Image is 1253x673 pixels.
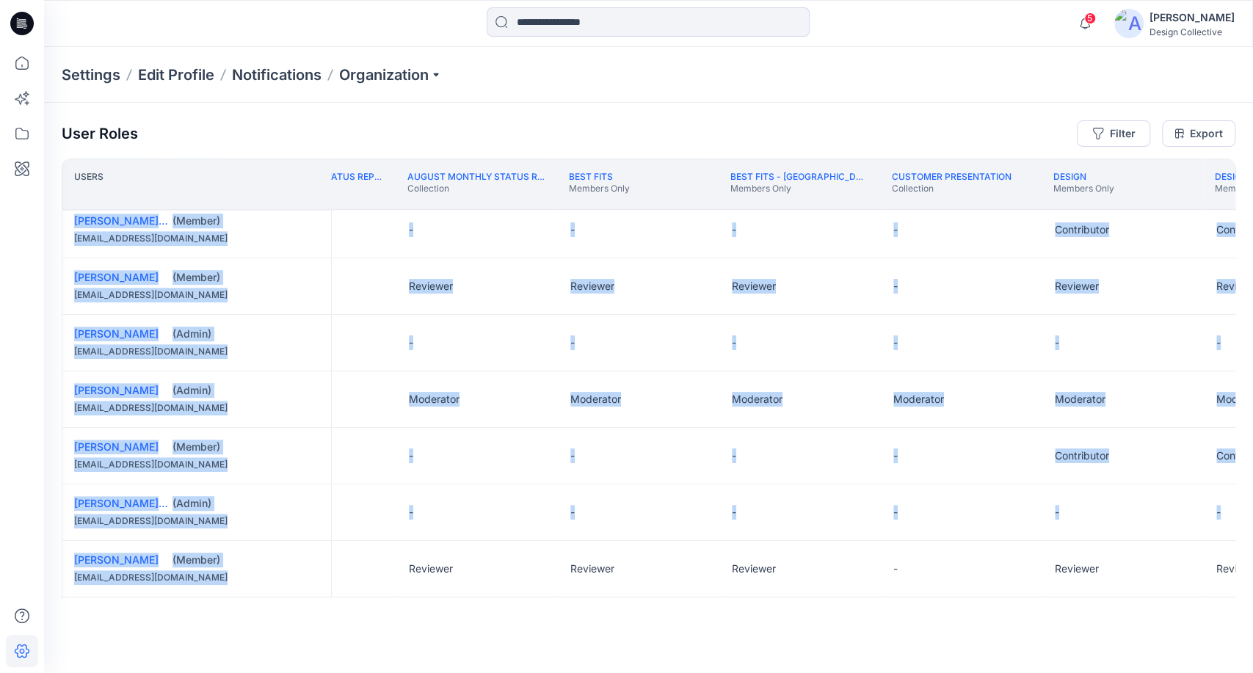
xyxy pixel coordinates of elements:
[732,335,736,350] p: -
[732,279,776,294] p: Reviewer
[893,448,898,463] p: -
[570,392,621,407] p: Moderator
[730,171,876,182] a: Best Fits - [GEOGRAPHIC_DATA]
[1055,222,1109,237] p: Contributor
[893,335,898,350] p: -
[1216,335,1221,350] p: -
[892,183,1012,194] p: Collection
[172,270,319,285] div: (Member)
[570,505,575,520] p: -
[409,392,460,407] p: Moderator
[1055,279,1099,294] p: Reviewer
[1150,26,1235,37] div: Design Collective
[570,222,575,237] p: -
[62,65,120,85] p: Settings
[569,183,630,194] p: Members Only
[1077,120,1150,147] button: Filter
[892,171,1012,182] a: Customer Presentation
[1150,9,1235,26] div: [PERSON_NAME]
[732,392,782,407] p: Moderator
[409,335,413,350] p: -
[74,570,319,585] div: [EMAIL_ADDRESS][DOMAIN_NAME]
[232,65,322,85] a: Notifications
[570,279,614,294] p: Reviewer
[893,505,898,520] p: -
[732,448,736,463] p: -
[74,553,159,566] a: [PERSON_NAME]
[1216,505,1221,520] p: -
[74,344,319,359] div: [EMAIL_ADDRESS][DOMAIN_NAME]
[732,561,776,576] p: Reviewer
[1055,392,1105,407] p: Moderator
[409,222,413,237] p: -
[74,401,319,415] div: [EMAIL_ADDRESS][DOMAIN_NAME]
[569,171,613,182] a: Best Fits
[138,65,214,85] a: Edit Profile
[1053,183,1114,194] p: Members Only
[172,214,319,228] div: (Member)
[172,496,319,511] div: (Admin)
[74,497,213,509] a: [PERSON_NAME] Ashkenazi
[409,448,413,463] p: -
[409,505,413,520] p: -
[1114,9,1144,38] img: avatar
[74,384,159,396] a: [PERSON_NAME]
[409,561,453,576] p: Reviewer
[893,392,944,407] p: Moderator
[74,457,319,472] div: [EMAIL_ADDRESS][DOMAIN_NAME]
[732,222,736,237] p: -
[74,231,319,246] div: [EMAIL_ADDRESS][DOMAIN_NAME]
[172,553,319,567] div: (Member)
[74,327,159,340] a: [PERSON_NAME]
[407,183,545,194] p: Collection
[1055,335,1059,350] p: -
[1055,561,1099,576] p: Reviewer
[62,125,138,142] p: User Roles
[570,335,575,350] p: -
[74,214,192,227] a: [PERSON_NAME] Couch
[172,383,319,398] div: (Admin)
[730,183,868,194] p: Members Only
[172,327,319,341] div: (Admin)
[1055,448,1109,463] p: Contributor
[1084,12,1096,24] span: 5
[570,561,614,576] p: Reviewer
[1055,505,1059,520] p: -
[407,171,567,182] a: August Monthly Status Report
[74,514,319,528] div: [EMAIL_ADDRESS][DOMAIN_NAME]
[893,561,898,576] p: -
[74,440,159,453] a: [PERSON_NAME]
[172,440,319,454] div: (Member)
[570,448,575,463] p: -
[893,222,898,237] p: -
[74,271,159,283] a: [PERSON_NAME]
[409,279,453,294] p: Reviewer
[74,171,103,197] p: Users
[893,279,898,294] p: -
[732,505,736,520] p: -
[1162,120,1235,147] a: Export
[74,288,319,302] div: [EMAIL_ADDRESS][DOMAIN_NAME]
[1053,171,1086,182] a: Design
